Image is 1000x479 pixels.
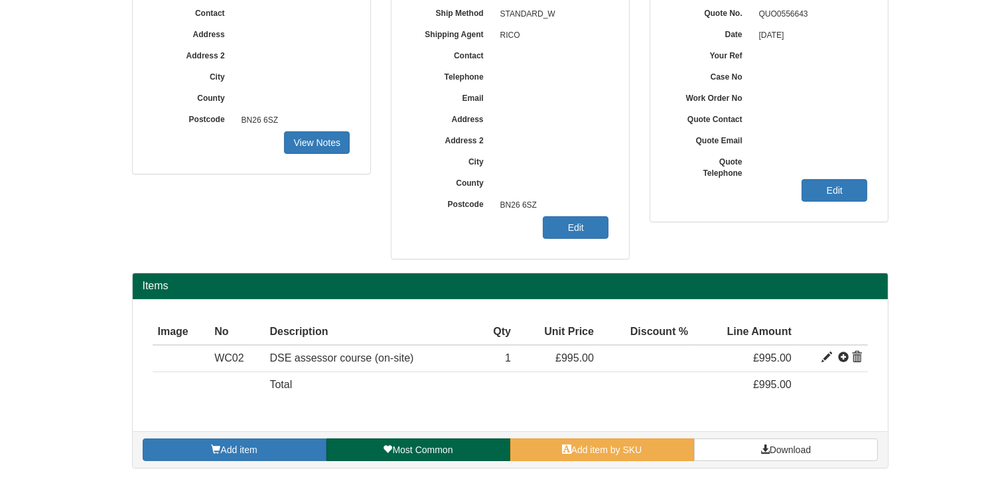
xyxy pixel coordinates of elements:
[264,319,477,346] th: Description
[209,345,264,372] td: WC02
[153,46,235,62] label: Address 2
[752,25,868,46] span: [DATE]
[477,319,516,346] th: Qty
[693,319,797,346] th: Line Amount
[555,352,594,364] span: £995.00
[670,46,752,62] label: Your Ref
[670,153,752,179] label: Quote Telephone
[264,372,477,398] td: Total
[411,46,494,62] label: Contact
[494,195,609,216] span: BN26 6SZ
[411,68,494,83] label: Telephone
[220,445,257,455] span: Add item
[494,25,609,46] span: RICO
[269,352,413,364] span: DSE assessor course (on-site)
[153,89,235,104] label: County
[235,110,350,131] span: BN26 6SZ
[753,352,792,364] span: £995.00
[411,174,494,189] label: County
[411,25,494,40] label: Shipping Agent
[494,4,609,25] span: STANDARD_W
[505,352,511,364] span: 1
[153,25,235,40] label: Address
[670,131,752,147] label: Quote Email
[153,4,235,19] label: Contact
[411,153,494,168] label: City
[153,110,235,125] label: Postcode
[411,131,494,147] label: Address 2
[392,445,453,455] span: Most Common
[670,110,752,125] label: Quote Contact
[209,319,264,346] th: No
[153,68,235,83] label: City
[752,4,868,25] span: QUO0556643
[670,25,752,40] label: Date
[694,439,878,461] a: Download
[670,89,752,104] label: Work Order No
[143,280,878,292] h2: Items
[802,179,867,202] a: Edit
[670,4,752,19] label: Quote No.
[411,195,494,210] label: Postcode
[284,131,350,154] a: View Notes
[571,445,642,455] span: Add item by SKU
[670,68,752,83] label: Case No
[599,319,693,346] th: Discount %
[411,4,494,19] label: Ship Method
[753,379,792,390] span: £995.00
[516,319,599,346] th: Unit Price
[543,216,608,239] a: Edit
[411,110,494,125] label: Address
[411,89,494,104] label: Email
[770,445,811,455] span: Download
[153,319,210,346] th: Image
